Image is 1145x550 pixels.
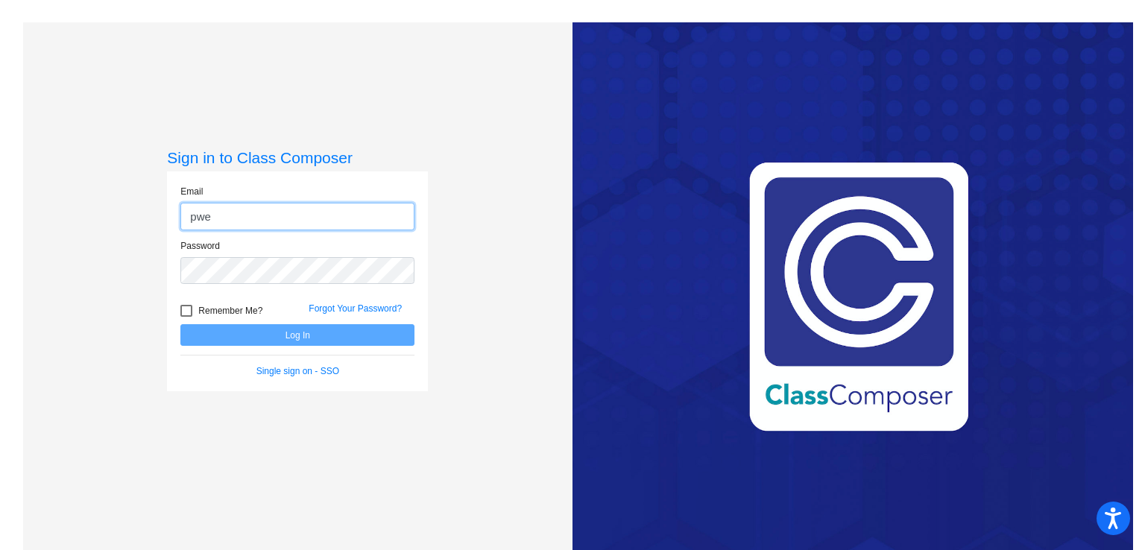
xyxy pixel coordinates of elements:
[167,148,428,167] h3: Sign in to Class Composer
[180,324,414,346] button: Log In
[256,366,339,376] a: Single sign on - SSO
[180,239,220,253] label: Password
[180,185,203,198] label: Email
[198,302,262,320] span: Remember Me?
[309,303,402,314] a: Forgot Your Password?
